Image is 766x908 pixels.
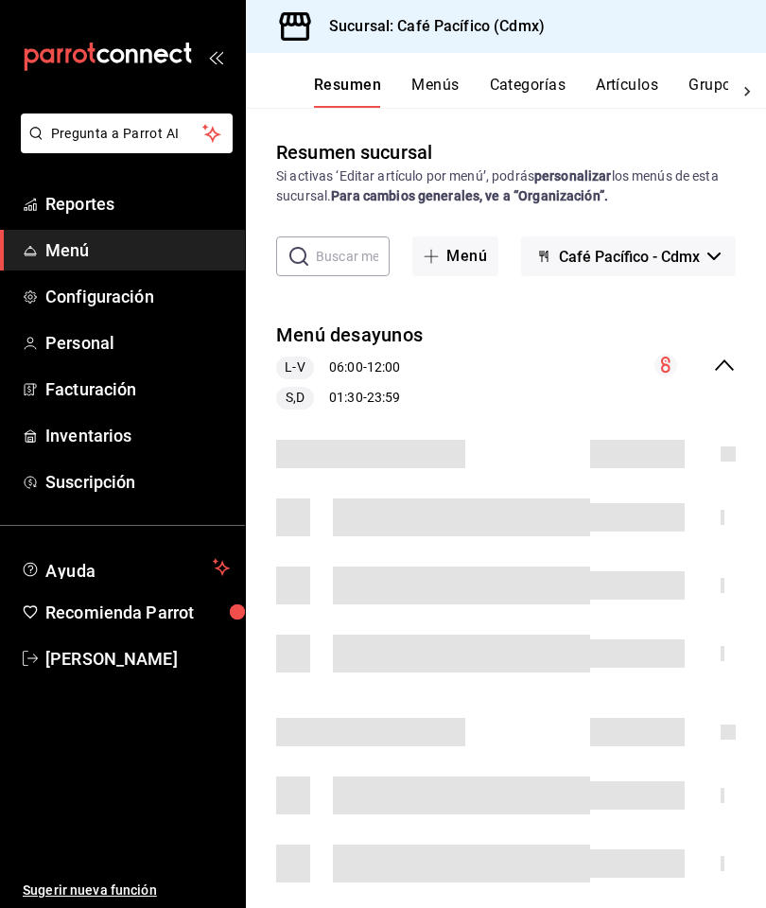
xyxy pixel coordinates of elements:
button: Artículos [596,76,658,108]
button: Café Pacífico - Cdmx [521,236,736,276]
span: Pregunta a Parrot AI [51,124,203,144]
strong: Para cambios generales, ve a “Organización”. [331,188,608,203]
strong: personalizar [534,168,612,183]
span: Sugerir nueva función [23,881,230,900]
button: Pregunta a Parrot AI [21,113,233,153]
h3: Sucursal: Café Pacífico (Cdmx) [314,15,545,38]
button: open_drawer_menu [208,49,223,64]
div: Si activas ‘Editar artículo por menú’, podrás los menús de esta sucursal. [276,166,736,206]
span: Facturación [45,376,230,402]
div: 06:00 - 12:00 [276,357,423,379]
button: Menús [411,76,459,108]
span: [PERSON_NAME] [45,646,230,672]
button: Menú desayunos [276,322,423,349]
span: Menú [45,237,230,263]
button: Resumen [314,76,381,108]
div: Resumen sucursal [276,138,432,166]
button: Menú [412,236,498,276]
span: S,D [278,388,312,408]
span: Inventarios [45,423,230,448]
button: Categorías [490,76,566,108]
span: L-V [277,358,312,377]
span: Recomienda Parrot [45,600,230,625]
span: Reportes [45,191,230,217]
span: Configuración [45,284,230,309]
input: Buscar menú [316,237,390,275]
span: Suscripción [45,469,230,495]
span: Ayuda [45,556,205,579]
div: collapse-menu-row [246,306,766,425]
span: Café Pacífico - Cdmx [559,248,700,266]
div: navigation tabs [314,76,728,108]
div: 01:30 - 23:59 [276,387,423,410]
a: Pregunta a Parrot AI [13,137,233,157]
span: Personal [45,330,230,356]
